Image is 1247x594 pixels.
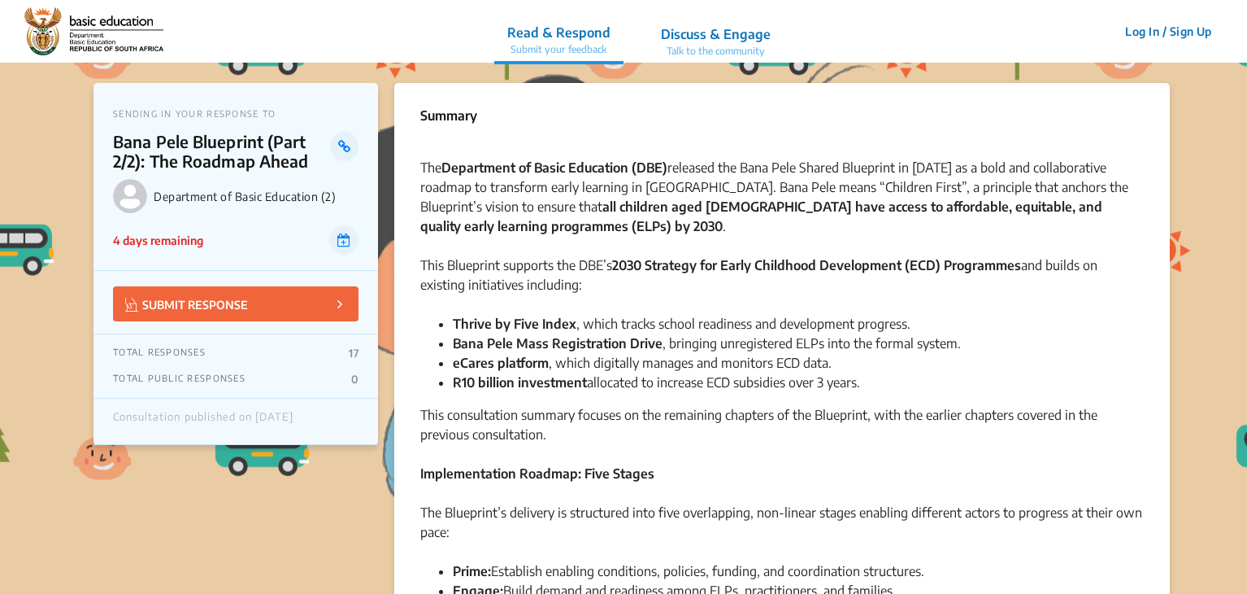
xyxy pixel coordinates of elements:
strong: Thrive by Five Index [453,316,576,332]
strong: Bana Pele Mass Registration Drive [453,335,663,352]
div: This consultation summary focuses on the remaining chapters of the Blueprint, with the earlier ch... [420,405,1144,464]
button: SUBMIT RESPONSE [113,286,358,321]
strong: Implementation Roadmap: Five Stages [420,465,654,482]
p: TOTAL PUBLIC RESPONSES [113,373,245,386]
p: Department of Basic Education (2) [154,190,358,203]
strong: investment [518,374,587,391]
strong: eCares platform [453,355,549,371]
strong: Prime: [453,563,491,579]
p: SUBMIT RESPONSE [125,295,248,313]
p: 4 days remaining [113,232,203,249]
p: 17 [349,347,358,360]
p: Discuss & Engage [661,24,771,44]
p: TOTAL RESPONSES [113,347,206,360]
img: 2wffpoq67yek4o5dgscb6nza9j7d [24,7,163,56]
p: Talk to the community [661,44,771,59]
p: Bana Pele Blueprint (Part 2/2): The Roadmap Ahead [113,132,330,171]
li: , bringing unregistered ELPs into the formal system. [453,334,1144,353]
div: The Blueprint’s delivery is structured into five overlapping, non-linear stages enabling differen... [420,503,1144,561]
strong: 2030 Strategy for Early Childhood Development (ECD) Programmes [612,257,1021,273]
p: 0 [351,373,358,386]
p: Read & Respond [507,23,610,42]
button: Log In / Sign Up [1114,19,1223,44]
p: Summary [420,106,477,125]
li: allocated to increase ECD subsidies over 3 years. [453,373,1144,392]
div: Consultation published on [DATE] [113,411,293,432]
img: Department of Basic Education (2) logo [113,179,147,213]
div: This Blueprint supports the DBE’s and builds on existing initiatives including: [420,256,1144,314]
p: SENDING IN YOUR RESPONSE TO [113,108,358,119]
li: , which tracks school readiness and development progress. [453,314,1144,334]
strong: R10 billion [453,374,515,391]
li: , which digitally manages and monitors ECD data. [453,353,1144,373]
li: Establish enabling conditions, policies, funding, and coordination structures. [453,561,1144,581]
strong: Department of Basic Education (DBE) [441,159,667,176]
div: The released the Bana Pele Shared Blueprint in [DATE] as a bold and collaborative roadmap to tran... [420,158,1144,256]
img: Vector.jpg [125,298,138,312]
p: Submit your feedback [507,42,610,57]
strong: all children aged [DEMOGRAPHIC_DATA] have access to affordable, equitable, and quality early lear... [420,199,1102,234]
